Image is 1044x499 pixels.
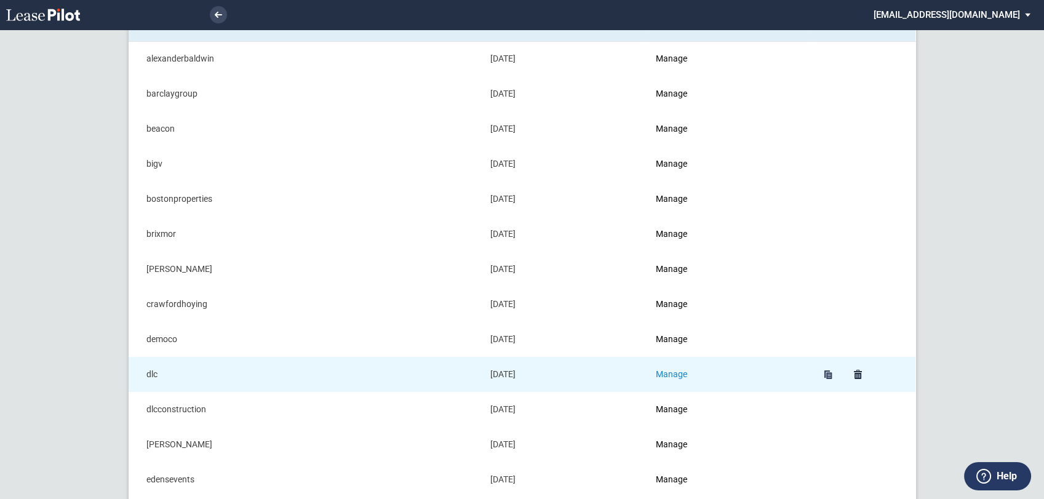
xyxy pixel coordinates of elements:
[482,287,647,322] td: [DATE]
[656,89,687,98] a: Manage
[482,322,647,357] td: [DATE]
[482,76,647,111] td: [DATE]
[129,76,482,111] td: barclaygroup
[129,322,482,357] td: democo
[482,182,647,217] td: [DATE]
[129,287,482,322] td: crawfordhoying
[964,462,1031,490] button: Help
[482,217,647,252] td: [DATE]
[656,369,687,379] a: Manage
[819,366,837,383] a: Duplicate dlc
[129,182,482,217] td: bostonproperties
[656,334,687,344] a: Manage
[482,357,647,392] td: [DATE]
[656,194,687,204] a: Manage
[129,146,482,182] td: bigv
[482,146,647,182] td: [DATE]
[656,229,687,239] a: Manage
[482,252,647,287] td: [DATE]
[656,54,687,63] a: Manage
[129,111,482,146] td: beacon
[129,392,482,427] td: dlcconstruction
[482,462,647,497] td: [DATE]
[656,474,687,484] a: Manage
[482,392,647,427] td: [DATE]
[482,41,647,76] td: [DATE]
[656,159,687,169] a: Manage
[129,462,482,497] td: edensevents
[656,124,687,134] a: Manage
[129,357,482,392] td: dlc
[656,439,687,449] a: Manage
[656,264,687,274] a: Manage
[482,111,647,146] td: [DATE]
[129,427,482,462] td: [PERSON_NAME]
[482,427,647,462] td: [DATE]
[656,404,687,414] a: Manage
[849,366,866,383] a: Delete dlc
[129,252,482,287] td: [PERSON_NAME]
[129,41,482,76] td: alexanderbaldwin
[997,468,1017,484] label: Help
[129,217,482,252] td: brixmor
[656,299,687,309] a: Manage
